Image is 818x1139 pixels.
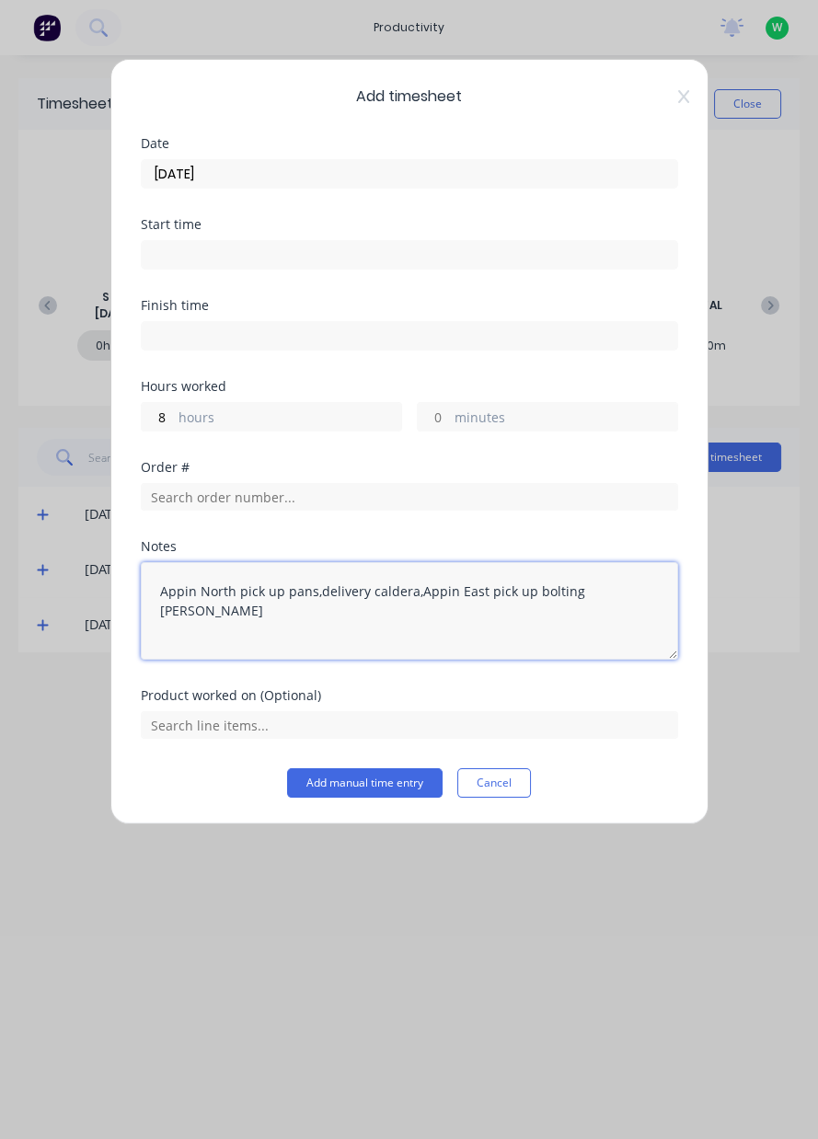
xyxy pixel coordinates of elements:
div: Start time [141,218,678,231]
label: minutes [455,408,677,431]
span: Add timesheet [141,86,678,108]
input: 0 [418,403,450,431]
div: Order # [141,461,678,474]
label: hours [179,408,401,431]
div: Date [141,137,678,150]
button: Cancel [457,768,531,798]
textarea: Appin North pick up pans,delivery caldera,Appin East pick up bolting [PERSON_NAME] [141,562,678,660]
div: Finish time [141,299,678,312]
input: Search line items... [141,711,678,739]
input: Search order number... [141,483,678,511]
div: Notes [141,540,678,553]
input: 0 [142,403,174,431]
button: Add manual time entry [287,768,443,798]
div: Product worked on (Optional) [141,689,678,702]
div: Hours worked [141,380,678,393]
